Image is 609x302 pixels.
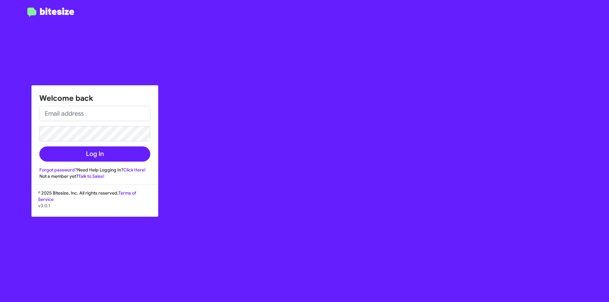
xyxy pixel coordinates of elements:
a: Forgot password? [39,167,77,173]
a: Talk to Sales! [78,173,104,179]
input: Email address [39,106,150,121]
a: Click Here! [123,167,146,173]
div: Not a member yet? [39,173,150,179]
div: © 2025 Bitesize, Inc. All rights reserved. [32,190,158,216]
h1: Welcome back [39,93,150,103]
button: Log In [39,146,150,162]
div: Need Help Logging In? [39,167,150,173]
p: v3.0.1 [38,202,152,209]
